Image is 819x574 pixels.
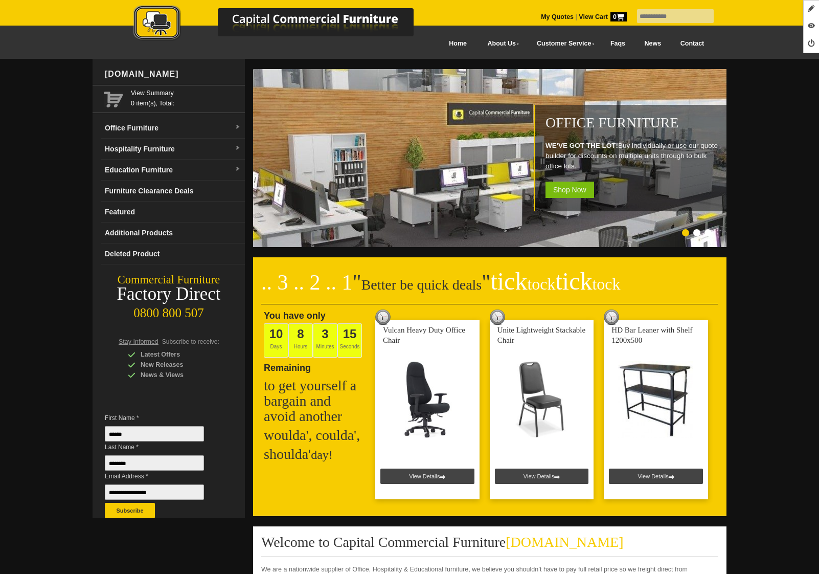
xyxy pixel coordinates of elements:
[343,327,357,341] span: 15
[526,32,601,55] a: Customer Service
[311,448,333,461] span: day!
[253,241,729,249] a: Office Furniture WE'VE GOT THE LOT!Buy individually or use our quote builder for discounts on mul...
[131,88,241,107] span: 0 item(s), Total:
[269,327,283,341] span: 10
[101,118,245,139] a: Office Furnituredropdown
[105,5,463,46] a: Capital Commercial Furniture Logo
[482,271,620,294] span: "
[264,428,366,443] h2: woulda', coulda',
[577,13,627,20] a: View Cart0
[105,426,204,441] input: First Name *
[375,310,391,325] img: tick tock deal clock
[527,275,555,293] span: tock
[235,145,241,151] img: dropdown
[261,274,718,304] h2: Better be quick deals
[101,59,245,90] div: [DOMAIN_NAME]
[93,273,245,287] div: Commercial Furniture
[635,32,671,55] a: News
[545,115,721,130] h1: Office Furniture
[604,310,619,325] img: tick tock deal clock
[162,338,219,345] span: Subscribe to receive:
[105,484,204,500] input: Email Address *
[235,166,241,172] img: dropdown
[264,447,366,462] h2: shoulda'
[264,359,311,373] span: Remaining
[128,370,225,380] div: News & Views
[592,275,620,293] span: tock
[704,229,712,236] li: Page dot 3
[105,413,219,423] span: First Name *
[105,5,463,42] img: Capital Commercial Furniture Logo
[541,13,574,20] a: My Quotes
[545,141,721,171] p: Buy individually or use our quote builder for discounts on multiple units through to bulk office ...
[610,12,627,21] span: 0
[128,349,225,360] div: Latest Offers
[131,88,241,98] a: View Summary
[313,323,337,358] span: Minutes
[101,223,245,244] a: Additional Products
[490,310,505,325] img: tick tock deal clock
[261,535,718,557] h2: Welcome to Capital Commercial Furniture
[506,534,623,550] span: [DOMAIN_NAME]
[337,323,362,358] span: Seconds
[545,182,594,198] span: Shop Now
[253,69,729,247] img: Office Furniture
[353,271,361,294] span: "
[105,442,219,452] span: Last Name *
[264,378,366,424] h2: to get yourself a bargain and avoid another
[235,124,241,130] img: dropdown
[101,244,245,264] a: Deleted Product
[297,327,304,341] span: 8
[93,287,245,301] div: Factory Direct
[490,268,620,295] span: tick tick
[671,32,714,55] a: Contact
[105,503,155,518] button: Subscribe
[264,323,288,358] span: Days
[545,142,618,149] strong: WE'VE GOT THE LOT!
[261,271,353,294] span: .. 3 .. 2 .. 1
[264,311,326,321] span: You have only
[101,202,245,223] a: Featured
[476,32,526,55] a: About Us
[128,360,225,370] div: New Releases
[101,139,245,160] a: Hospitality Furnituredropdown
[101,181,245,202] a: Furniture Clearance Deals
[288,323,313,358] span: Hours
[119,338,158,345] span: Stay Informed
[322,327,328,341] span: 3
[579,13,627,20] strong: View Cart
[101,160,245,181] a: Education Furnituredropdown
[682,229,689,236] li: Page dot 1
[601,32,635,55] a: Faqs
[93,301,245,320] div: 0800 800 507
[693,229,700,236] li: Page dot 2
[105,471,219,481] span: Email Address *
[105,455,204,471] input: Last Name *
